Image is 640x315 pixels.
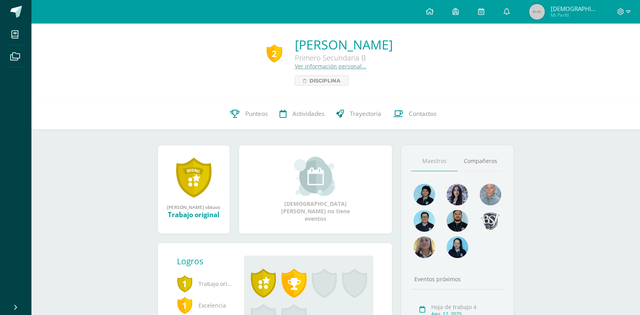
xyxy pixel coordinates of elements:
[414,210,435,232] img: d220431ed6a2715784848fdc026b3719.png
[447,236,468,258] img: 89a99706a871a3e38a2b87eee670d718.png
[529,4,545,20] img: 45x45
[414,236,435,258] img: aa9857ee84d8eb936f6c1e33e7ea3df6.png
[350,110,381,118] span: Trayectoria
[411,151,458,171] a: Maestros
[274,98,330,130] a: Actividades
[295,36,393,53] a: [PERSON_NAME]
[276,157,355,222] div: [DEMOGRAPHIC_DATA][PERSON_NAME] no tiene eventos
[177,275,193,293] span: 1
[480,184,501,205] img: 55ac31a88a72e045f87d4a648e08ca4b.png
[551,12,598,18] span: Mi Perfil
[166,210,222,219] div: Trabajo original
[267,44,282,62] div: 2
[431,303,502,311] div: Hoja de trabajo 4
[458,151,504,171] a: Compañeros
[295,53,393,62] div: Primero Secundaria B
[411,275,504,283] div: Eventos próximos
[551,5,598,13] span: [DEMOGRAPHIC_DATA][PERSON_NAME]
[409,110,436,118] span: Contactos
[447,210,468,232] img: 2207c9b573316a41e74c87832a091651.png
[295,62,366,70] a: Ver información personal...
[177,273,232,295] span: Trabajo original
[224,98,274,130] a: Punteos
[177,256,238,267] div: Logros
[447,184,468,205] img: 31702bfb268df95f55e840c80866a926.png
[166,204,222,210] div: [PERSON_NAME] obtuvo
[330,98,387,130] a: Trayectoria
[309,76,340,85] span: Disciplina
[295,75,349,86] a: Disciplina
[292,110,324,118] span: Actividades
[387,98,442,130] a: Contactos
[480,210,501,232] img: d483e71d4e13296e0ce68ead86aec0b8.png
[294,157,337,196] img: event_small.png
[245,110,268,118] span: Punteos
[414,184,435,205] img: e302b404b0ff0b6ffca25534d0d05156.png
[177,296,193,314] span: 1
